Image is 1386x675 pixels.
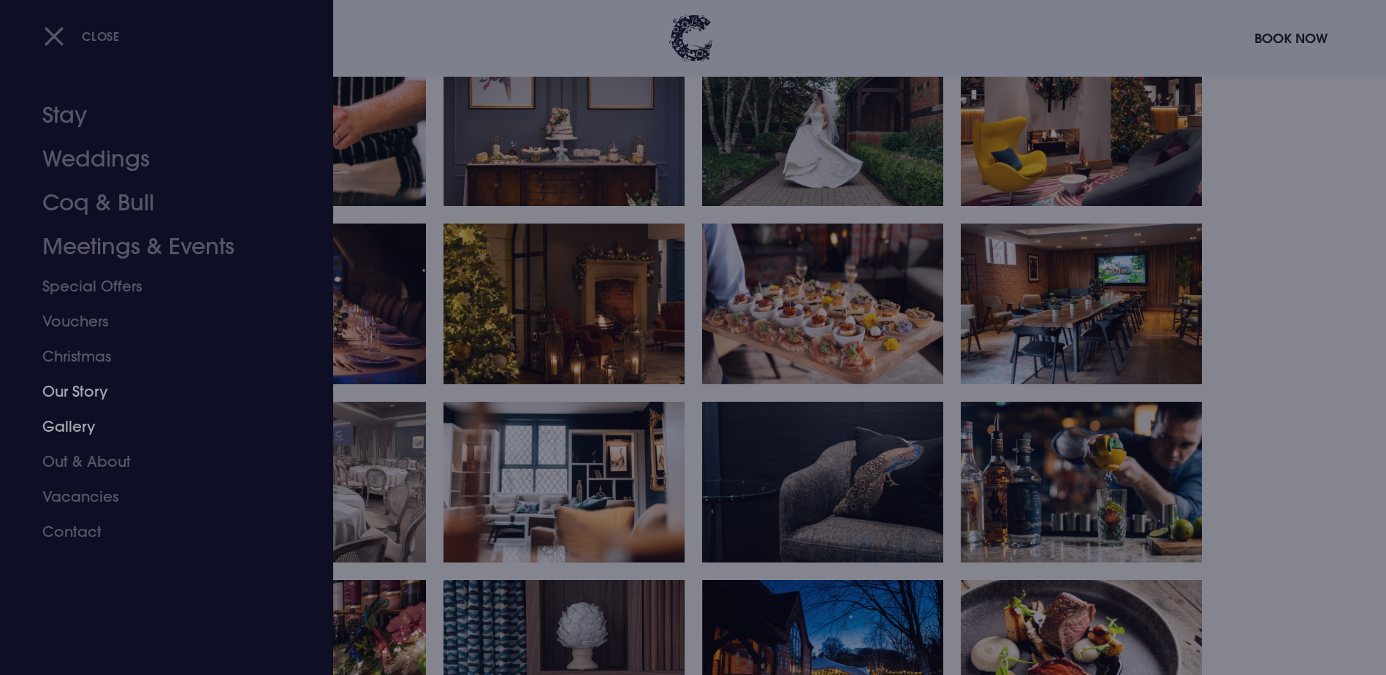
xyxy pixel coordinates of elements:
a: Our Story [42,374,273,409]
a: Out & About [42,444,273,479]
a: Meetings & Events [42,225,273,269]
a: Gallery [42,409,273,444]
span: Close [82,28,120,44]
a: Contact [42,514,273,549]
a: Weddings [42,137,273,181]
a: Stay [42,94,273,137]
a: Special Offers [42,269,273,304]
button: Close [44,21,120,51]
a: Christmas [42,339,273,374]
a: Coq & Bull [42,181,273,225]
a: Vacancies [42,479,273,514]
a: Vouchers [42,304,273,339]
